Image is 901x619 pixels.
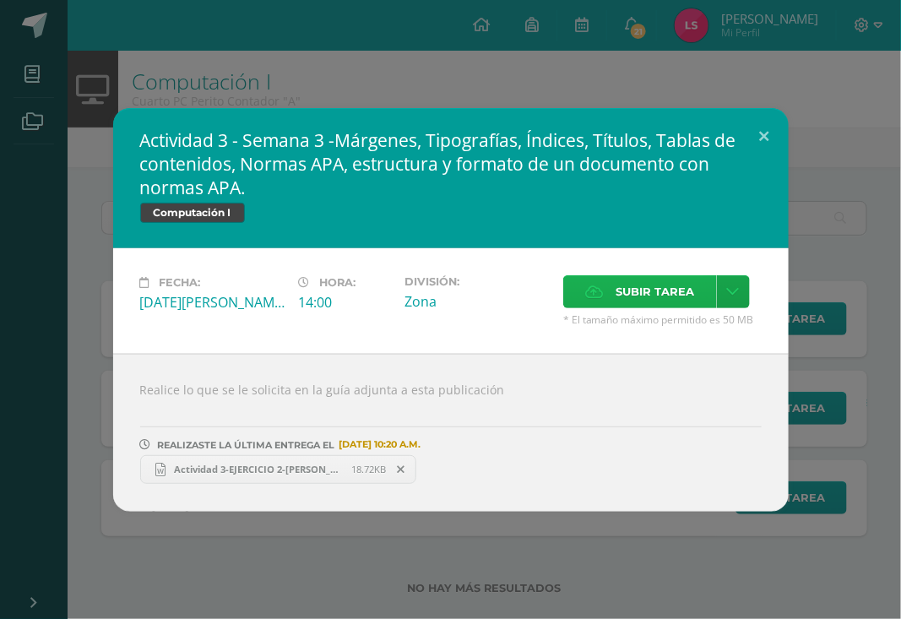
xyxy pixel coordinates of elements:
[616,276,695,307] span: Subir tarea
[320,276,356,289] span: Hora:
[160,276,201,289] span: Fecha:
[563,312,762,327] span: * El tamaño máximo permitido es 50 MB
[335,444,421,445] span: [DATE] 10:20 A.M.
[113,354,789,512] div: Realice lo que se le solicita en la guía adjunta a esta publicación
[404,292,550,311] div: Zona
[140,455,417,484] a: Actividad 3-EJERCICIO 2-[PERSON_NAME]-4TO PC-COMPUTACIÓN.docx 18.72KB
[140,293,285,312] div: [DATE][PERSON_NAME]
[140,203,245,223] span: Computación I
[404,275,550,288] label: División:
[158,439,335,451] span: REALIZASTE LA ÚLTIMA ENTREGA EL
[741,108,789,166] button: Close (Esc)
[140,128,762,199] h2: Actividad 3 - Semana 3 -Márgenes, Tipografías, Índices, Títulos, Tablas de contenidos, Normas APA...
[299,293,391,312] div: 14:00
[166,463,351,475] span: Actividad 3-EJERCICIO 2-[PERSON_NAME]-4TO PC-COMPUTACIÓN.docx
[351,463,386,475] span: 18.72KB
[387,460,415,479] span: Remover entrega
